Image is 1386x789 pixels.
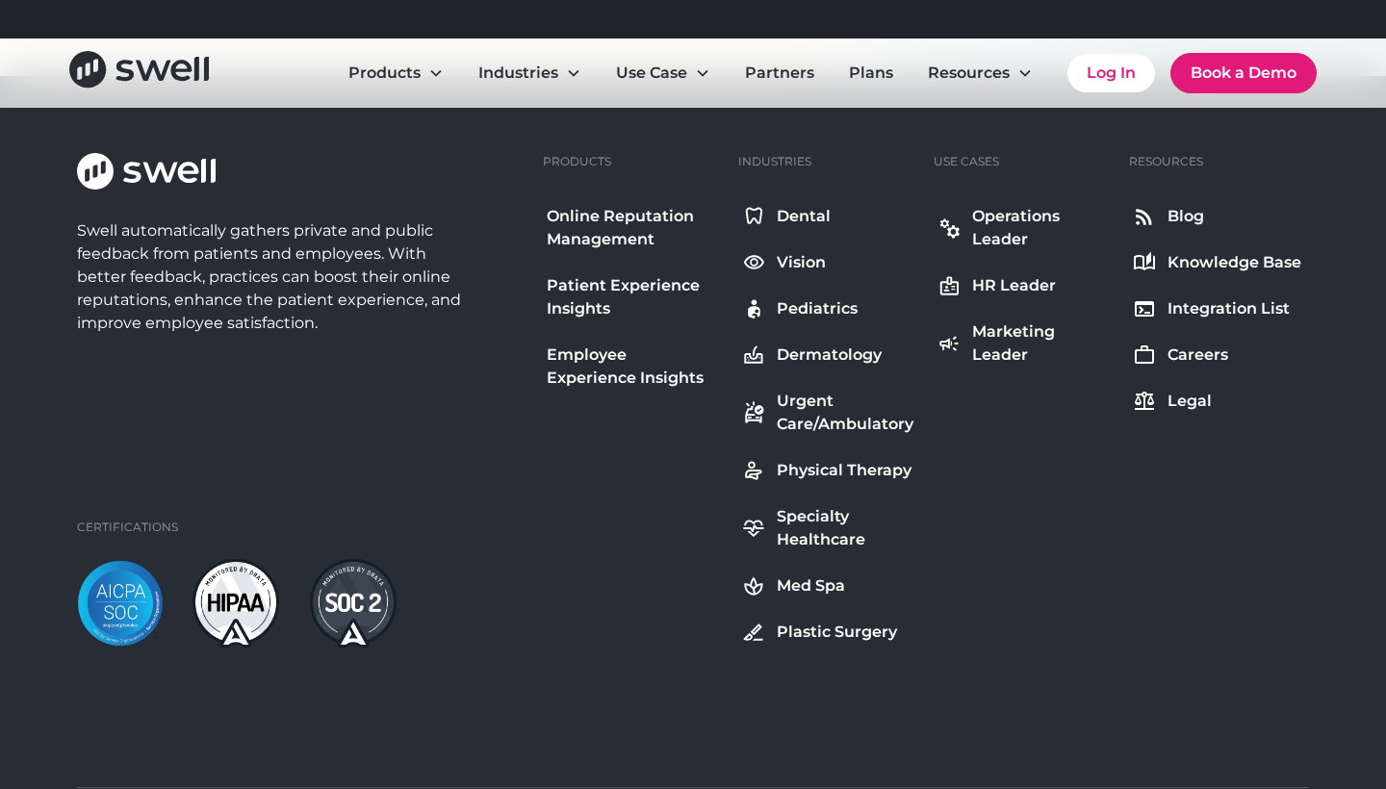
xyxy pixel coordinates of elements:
[738,501,918,555] a: Specialty Healthcare
[972,320,1110,367] div: Marketing Leader
[972,205,1110,251] div: Operations Leader
[69,51,209,94] a: home
[616,62,687,85] div: Use Case
[1129,247,1305,278] a: Knowledge Base
[738,455,918,486] a: Physical Therapy
[738,153,811,170] div: Industries
[601,54,726,92] div: Use Case
[777,205,831,228] div: Dental
[543,201,723,255] a: Online Reputation Management
[738,201,918,232] a: Dental
[777,251,826,274] div: Vision
[1129,293,1305,324] a: Integration List
[543,340,723,394] a: Employee Experience Insights
[1129,386,1305,417] a: Legal
[547,344,719,390] div: Employee Experience Insights
[1168,344,1228,367] div: Careers
[738,340,918,370] a: Dermatology
[1168,390,1212,413] div: Legal
[777,574,845,598] div: Med Spa
[972,274,1056,297] div: HR Leader
[1168,297,1290,320] div: Integration List
[777,344,882,367] div: Dermatology
[777,297,858,320] div: Pediatrics
[777,505,914,551] div: Specialty Healthcare
[934,270,1114,301] a: HR Leader
[777,459,911,482] div: Physical Therapy
[934,317,1114,370] a: Marketing Leader
[928,62,1010,85] div: Resources
[730,54,830,92] a: Partners
[1047,581,1386,789] iframe: Chat Widget
[738,386,918,440] a: Urgent Care/Ambulatory
[333,54,459,92] div: Products
[192,559,279,648] img: hipaa-light.png
[934,153,999,170] div: Use Cases
[1129,340,1305,370] a: Careers
[738,293,918,324] a: Pediatrics
[1129,201,1305,232] a: Blog
[834,54,909,92] a: Plans
[738,247,918,278] a: Vision
[1170,53,1317,93] a: Book a Demo
[463,54,597,92] div: Industries
[738,571,918,601] a: Med Spa
[77,519,178,536] div: Certifications
[478,62,558,85] div: Industries
[1129,153,1203,170] div: Resources
[543,270,723,324] a: Patient Experience Insights
[1168,251,1301,274] div: Knowledge Base
[547,205,719,251] div: Online Reputation Management
[310,559,397,648] img: soc2-dark.png
[934,201,1114,255] a: Operations Leader
[1168,205,1204,228] div: Blog
[547,274,719,320] div: Patient Experience Insights
[777,621,897,644] div: Plastic Surgery
[348,62,421,85] div: Products
[738,617,918,648] a: Plastic Surgery
[777,390,914,436] div: Urgent Care/Ambulatory
[1067,54,1155,92] a: Log In
[912,54,1048,92] div: Resources
[77,219,470,335] div: Swell automatically gathers private and public feedback from patients and employees. With better ...
[543,153,611,170] div: Products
